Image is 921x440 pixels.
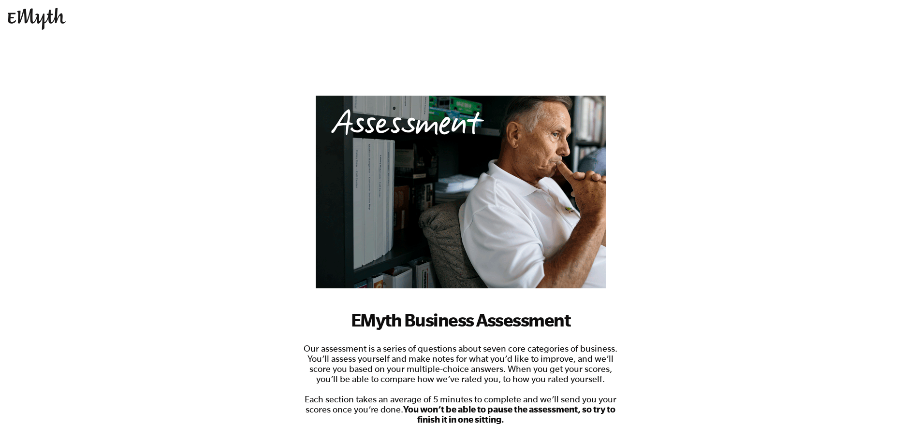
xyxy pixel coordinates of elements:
[403,404,615,424] strong: You won’t be able to pause the assessment, so try to finish it in one sitting.
[301,309,620,330] h1: EMyth Business Assessment
[304,343,617,425] span: Our assessment is a series of questions about seven core categories of business. You’ll assess yo...
[8,8,66,30] img: EMyth
[316,96,606,288] img: business-systems-assessment
[873,394,921,440] iframe: Chat Widget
